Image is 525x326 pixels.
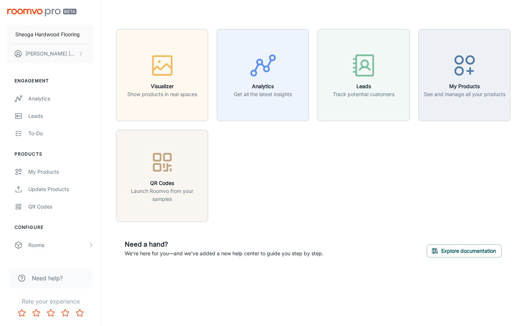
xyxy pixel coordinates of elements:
button: QR CodesLaunch Roomvo from your samples [116,130,208,222]
h6: My Products [424,82,505,90]
p: Show products in real spaces [127,90,197,98]
div: Update Products [28,185,94,193]
div: Rooms [28,241,88,249]
button: AnalyticsGet all the latest insights [217,29,309,121]
button: My ProductsSee and manage all your products [418,29,510,121]
img: Roomvo PRO Beta [7,9,77,16]
a: AnalyticsGet all the latest insights [217,71,309,78]
h6: Need a hand? [125,239,323,249]
p: Track potential customers [333,90,394,98]
div: Branding [28,259,94,267]
button: Sheoga Hardwood Flooring [7,25,94,44]
div: My Products [28,168,94,176]
p: [PERSON_NAME] [PERSON_NAME] [25,50,77,58]
h6: Visualizer [127,82,197,90]
p: We're here for you—and we've added a new help center to guide you step by step. [125,249,323,257]
div: To-do [28,129,94,137]
div: Leads [28,112,94,120]
button: Explore documentation [427,244,502,257]
p: Get all the latest insights [234,90,292,98]
button: [PERSON_NAME] [PERSON_NAME] [7,44,94,63]
p: Launch Roomvo from your samples [121,187,203,203]
a: LeadsTrack potential customers [318,71,410,78]
h6: QR Codes [121,179,203,187]
button: VisualizerShow products in real spaces [116,29,208,121]
h6: Leads [333,82,394,90]
p: See and manage all your products [424,90,505,98]
h6: Analytics [234,82,292,90]
button: LeadsTrack potential customers [318,29,410,121]
div: Analytics [28,95,94,103]
p: Sheoga Hardwood Flooring [15,30,80,38]
span: Need help? [32,274,63,282]
a: Explore documentation [427,247,502,254]
a: My ProductsSee and manage all your products [418,71,510,78]
a: QR CodesLaunch Roomvo from your samples [116,172,208,179]
div: QR Codes [28,203,94,211]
